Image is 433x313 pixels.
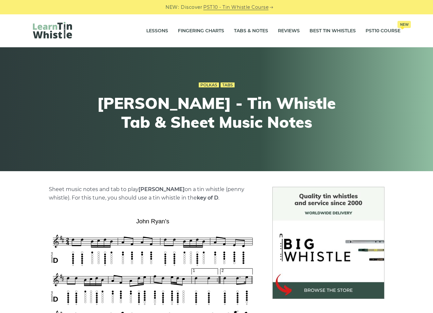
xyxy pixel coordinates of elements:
img: BigWhistle Tin Whistle Store [272,187,384,299]
a: Best Tin Whistles [310,23,356,39]
a: Tabs [221,82,235,88]
strong: key of D [197,195,218,201]
span: New [397,21,411,28]
a: PST10 CourseNew [366,23,400,39]
a: Polkas [199,82,219,88]
a: Fingering Charts [178,23,224,39]
a: Tabs & Notes [234,23,268,39]
img: LearnTinWhistle.com [33,22,72,38]
p: Sheet music notes and tab to play on a tin whistle (penny whistle). For this tune, you should use... [49,185,257,202]
h1: [PERSON_NAME] - Tin Whistle Tab & Sheet Music Notes [97,94,337,131]
a: Lessons [146,23,168,39]
a: Reviews [278,23,300,39]
strong: [PERSON_NAME] [138,186,185,192]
